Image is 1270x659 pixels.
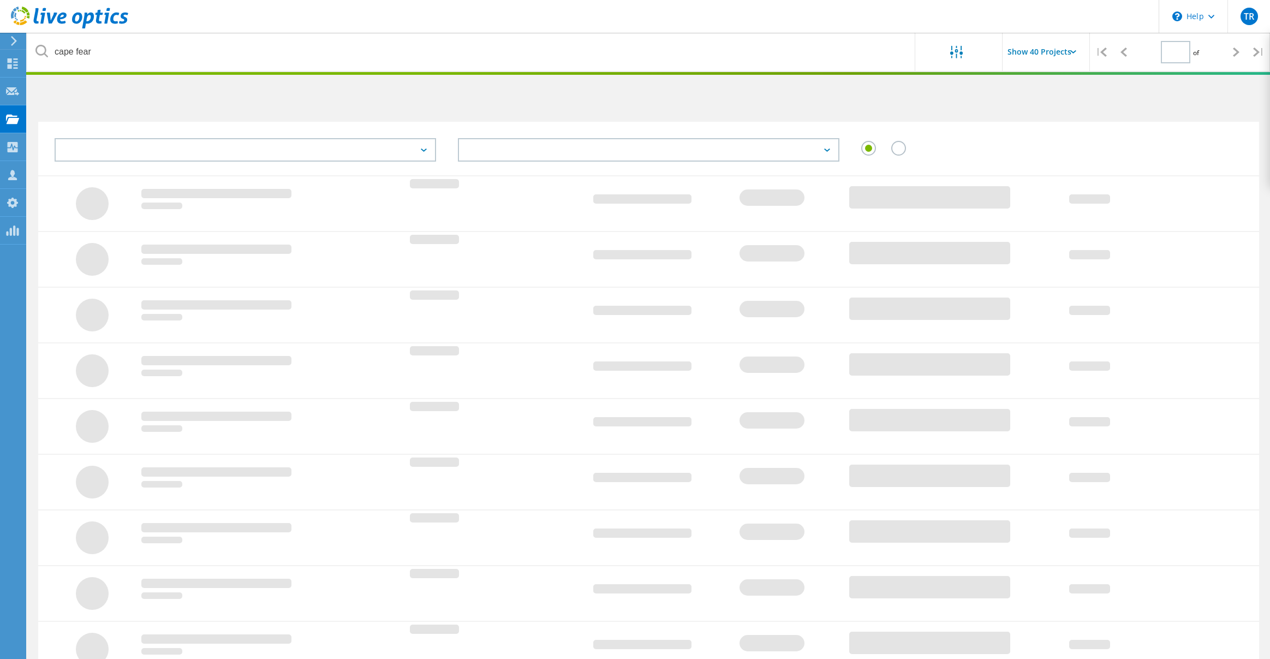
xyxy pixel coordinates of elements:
[1248,33,1270,72] div: |
[1193,48,1199,57] span: of
[1090,33,1112,72] div: |
[27,33,916,71] input: undefined
[1244,12,1254,21] span: TR
[11,23,128,31] a: Live Optics Dashboard
[1172,11,1182,21] svg: \n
